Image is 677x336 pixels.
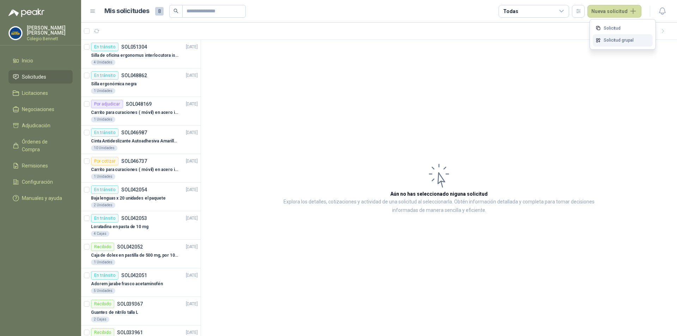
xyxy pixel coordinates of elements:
a: Por adjudicarSOL048169[DATE] Carrito para curaciones ( móvil) en acero inoxidable1 Unidades [81,97,201,126]
a: En tránsitoSOL051304[DATE] Silla de oficina ergonomus interlocutora isósceles azul4 Unidades [81,40,201,68]
p: SOL039367 [117,301,143,306]
div: En tránsito [91,71,118,80]
a: Configuración [8,175,73,189]
p: [DATE] [186,244,198,250]
p: SOL051304 [121,44,147,49]
span: 8 [155,7,164,16]
p: Silla de oficina ergonomus interlocutora isósceles azul [91,52,179,59]
a: Negociaciones [8,103,73,116]
p: Colegio Bennett [27,37,73,41]
p: [DATE] [186,272,198,279]
p: SOL046737 [121,159,147,164]
a: Inicio [8,54,73,67]
span: Solicitudes [22,73,46,81]
div: Recibido [91,300,114,308]
span: Remisiones [22,162,48,170]
p: SOL042053 [121,216,147,221]
h1: Mis solicitudes [104,6,150,16]
p: [DATE] [186,101,198,108]
p: Adorem jarabe frasco acetaminofén [91,281,163,287]
p: [DATE] [186,158,198,165]
a: Solicitud [593,22,653,35]
img: Company Logo [9,26,22,40]
div: Por adjudicar [91,100,123,108]
div: En tránsito [91,43,118,51]
a: En tránsitoSOL042054[DATE] Baja lenguas x 20 unidades el paquete2 Unidades [81,183,201,211]
p: Baja lenguas x 20 unidades el paquete [91,195,166,202]
span: Negociaciones [22,105,54,113]
p: Loratadina en pasta de 10 mg [91,224,148,230]
div: 1 Unidades [91,174,115,179]
div: Por cotizar [91,157,118,165]
p: SOL042054 [121,187,147,192]
div: En tránsito [91,214,118,222]
div: 1 Unidades [91,88,115,94]
span: Adjudicación [22,122,50,129]
span: search [173,8,178,13]
span: Órdenes de Compra [22,138,66,153]
p: Carrito para curaciones ( móvil) en acero inoxidable [91,109,179,116]
button: Nueva solicitud [587,5,641,18]
a: En tránsitoSOL042051[DATE] Adorem jarabe frasco acetaminofén5 Unidades [81,268,201,297]
span: Manuales y ayuda [22,194,62,202]
a: Adjudicación [8,119,73,132]
p: [DATE] [186,72,198,79]
div: 4 Unidades [91,60,115,65]
h3: Aún no has seleccionado niguna solicitud [390,190,488,198]
p: SOL042051 [121,273,147,278]
a: Por cotizarSOL046737[DATE] Carrito para curaciones ( móvil) en acero inoxidable1 Unidades [81,154,201,183]
div: 5 Unidades [91,288,115,294]
div: Recibido [91,243,114,251]
div: 2 Unidades [91,202,115,208]
a: Solicitud grupal [593,34,653,47]
a: RecibidoSOL039367[DATE] Guantes de nitrilo talla L2 Cajas [81,297,201,325]
a: Licitaciones [8,86,73,100]
p: SOL046987 [121,130,147,135]
div: En tránsito [91,271,118,280]
div: En tránsito [91,185,118,194]
a: Manuales y ayuda [8,191,73,205]
div: En tránsito [91,128,118,137]
div: 4 Cajas [91,231,109,237]
p: Guantes de nitrilo talla L [91,309,138,316]
a: En tránsitoSOL048862[DATE] Silla ergonómica negra1 Unidades [81,68,201,97]
p: Silla ergonómica negra [91,81,136,87]
p: Explora los detalles, cotizaciones y actividad de una solicitud al seleccionarla. Obtén informaci... [272,198,606,215]
a: En tránsitoSOL042053[DATE] Loratadina en pasta de 10 mg4 Cajas [81,211,201,240]
a: En tránsitoSOL046987[DATE] Cinta Antideslizante Autoadhesiva Amarillo/Negra10 Unidades [81,126,201,154]
div: Todas [503,7,518,15]
a: Órdenes de Compra [8,135,73,156]
p: [DATE] [186,129,198,136]
p: [DATE] [186,329,198,336]
p: [DATE] [186,44,198,50]
p: SOL048862 [121,73,147,78]
a: Solicitudes [8,70,73,84]
p: [DATE] [186,187,198,193]
p: SOL033961 [117,330,143,335]
div: 2 Cajas [91,317,109,322]
img: Logo peakr [8,8,44,17]
span: Configuración [22,178,53,186]
div: 10 Unidades [91,145,117,151]
p: Cinta Antideslizante Autoadhesiva Amarillo/Negra [91,138,179,145]
a: Remisiones [8,159,73,172]
span: Inicio [22,57,33,65]
p: SOL048169 [126,102,152,106]
div: 1 Unidades [91,117,115,122]
p: [DATE] [186,301,198,307]
p: Caja de dolex en pastilla de 500 mg, por 100 tabletas [91,252,179,259]
p: [PERSON_NAME] [PERSON_NAME] [27,25,73,35]
p: SOL042052 [117,244,143,249]
p: Carrito para curaciones ( móvil) en acero inoxidable [91,166,179,173]
a: RecibidoSOL042052[DATE] Caja de dolex en pastilla de 500 mg, por 100 tabletas1 Unidades [81,240,201,268]
div: 1 Unidades [91,259,115,265]
span: Licitaciones [22,89,48,97]
p: [DATE] [186,215,198,222]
